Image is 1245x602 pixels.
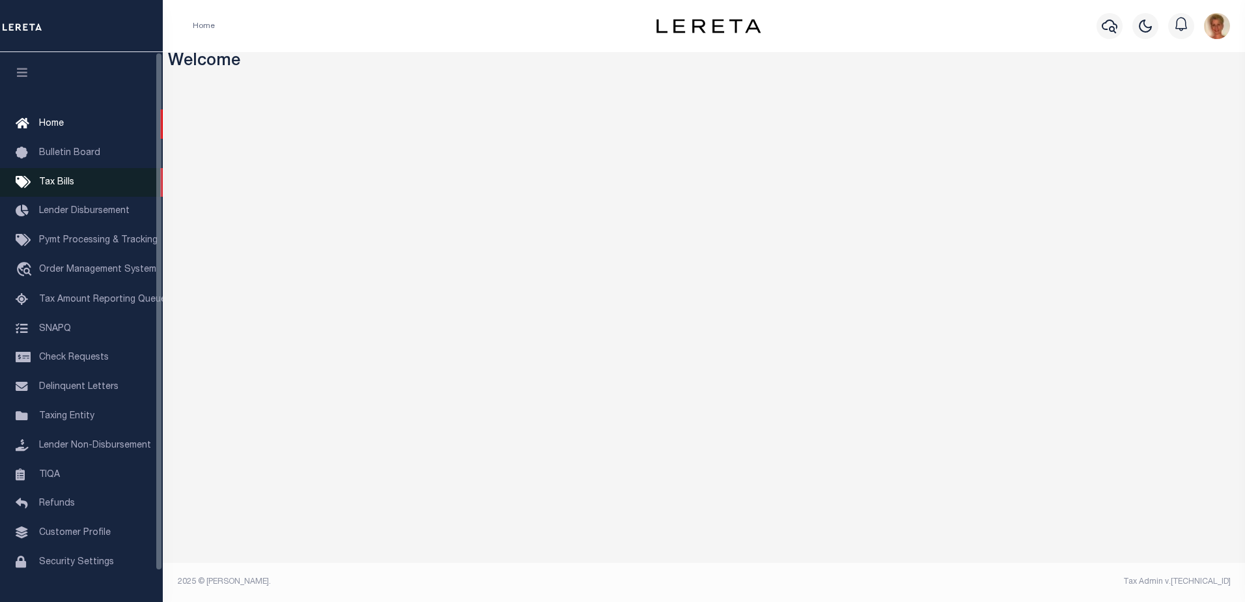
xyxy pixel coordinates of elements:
[39,470,60,479] span: TIQA
[39,265,156,274] span: Order Management System
[39,499,75,508] span: Refunds
[714,576,1231,588] div: Tax Admin v.[TECHNICAL_ID]
[168,52,1240,72] h3: Welcome
[39,178,74,187] span: Tax Bills
[39,528,111,537] span: Customer Profile
[39,353,109,362] span: Check Requests
[39,236,158,245] span: Pymt Processing & Tracking
[39,441,151,450] span: Lender Non-Disbursement
[39,295,166,304] span: Tax Amount Reporting Queue
[193,20,215,32] li: Home
[39,149,100,158] span: Bulletin Board
[39,119,64,128] span: Home
[39,382,119,392] span: Delinquent Letters
[16,262,36,279] i: travel_explore
[39,207,130,216] span: Lender Disbursement
[656,19,761,33] img: logo-dark.svg
[39,558,114,567] span: Security Settings
[39,324,71,333] span: SNAPQ
[168,576,705,588] div: 2025 © [PERSON_NAME].
[39,412,94,421] span: Taxing Entity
